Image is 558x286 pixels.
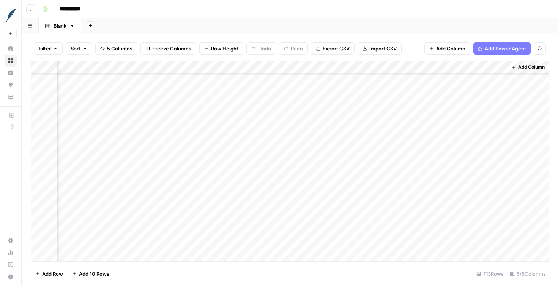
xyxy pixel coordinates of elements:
[5,6,17,25] button: Workspace: FreeWill
[323,45,350,52] span: Export CSV
[518,64,545,71] span: Add Column
[246,42,276,55] button: Undo
[5,247,17,259] a: Usage
[5,67,17,79] a: Insights
[508,62,548,72] button: Add Column
[54,22,66,30] div: Blank
[5,55,17,67] a: Browse
[473,268,507,280] div: 713 Rows
[140,42,196,55] button: Freeze Columns
[152,45,191,52] span: Freeze Columns
[31,268,68,280] button: Add Row
[5,42,17,55] a: Home
[291,45,303,52] span: Redo
[34,42,63,55] button: Filter
[71,45,80,52] span: Sort
[5,271,17,283] button: Help + Support
[279,42,308,55] button: Redo
[507,268,549,280] div: 5/5 Columns
[39,45,51,52] span: Filter
[5,9,18,22] img: FreeWill Logo
[68,268,114,280] button: Add 10 Rows
[79,270,109,278] span: Add 10 Rows
[424,42,470,55] button: Add Column
[107,45,132,52] span: 5 Columns
[311,42,355,55] button: Export CSV
[369,45,397,52] span: Import CSV
[199,42,243,55] button: Row Height
[5,79,17,91] a: Opportunities
[436,45,465,52] span: Add Column
[42,270,63,278] span: Add Row
[258,45,271,52] span: Undo
[5,259,17,271] a: Learning Hub
[211,45,238,52] span: Row Height
[95,42,137,55] button: 5 Columns
[39,18,81,33] a: Blank
[5,234,17,247] a: Settings
[5,91,17,103] a: Your Data
[473,42,531,55] button: Add Power Agent
[485,45,526,52] span: Add Power Agent
[66,42,92,55] button: Sort
[358,42,402,55] button: Import CSV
